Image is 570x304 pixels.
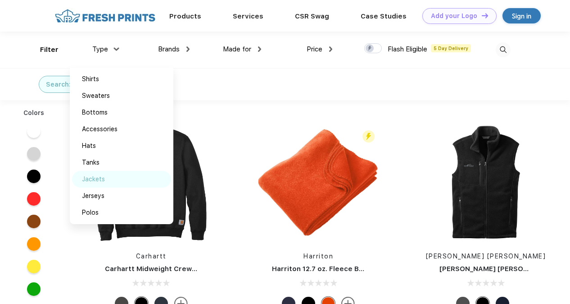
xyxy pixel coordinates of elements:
div: Search: Fall-Essentials [46,80,120,89]
span: 5 Day Delivery [431,44,471,52]
div: Sign in [512,11,531,21]
a: Carhartt Midweight Crewneck Sweatshirt [105,265,248,273]
img: func=resize&h=266 [258,123,378,243]
div: Accessories [82,124,118,134]
span: Price [307,45,322,53]
div: Shirts [82,74,99,84]
div: Add your Logo [431,12,477,20]
div: Polos [82,208,99,217]
div: Jackets [82,175,105,184]
a: [PERSON_NAME] [PERSON_NAME] [426,253,546,260]
a: Harriton [303,253,333,260]
div: Filter [40,45,59,55]
img: DT [482,13,488,18]
img: dropdown.png [329,46,332,52]
span: Type [92,45,108,53]
span: Brands [158,45,180,53]
div: Hats [82,141,96,151]
div: Tanks [82,158,100,167]
img: fo%20logo%202.webp [52,8,158,24]
img: dropdown.png [114,47,119,51]
div: Sweaters [82,91,110,101]
a: Sign in [502,8,541,23]
a: Carhartt [136,253,167,260]
img: flash_active_toggle.svg [362,130,375,143]
div: Jerseys [82,191,104,201]
span: Flash Eligible [388,45,427,53]
a: Products [169,12,201,20]
div: Bottoms [82,108,108,117]
img: func=resize&h=266 [426,123,546,243]
img: dropdown.png [258,46,261,52]
img: desktop_search.svg [496,42,511,57]
div: Colors [17,108,51,118]
a: Harriton 12.7 oz. Fleece Blanket [272,265,380,273]
span: Made for [223,45,251,53]
img: dropdown.png [186,46,190,52]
